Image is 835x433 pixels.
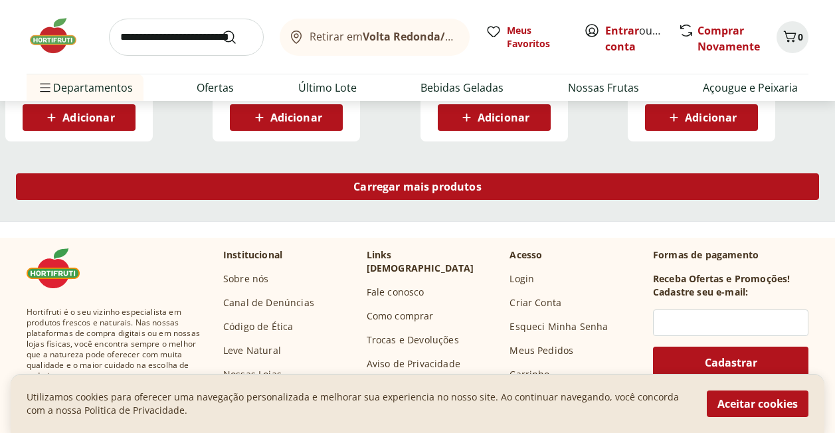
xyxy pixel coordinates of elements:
span: Meus Favoritos [507,24,568,50]
a: Criar conta [605,23,678,54]
span: ou [605,23,664,54]
button: Carrinho [777,21,808,53]
a: Meus Pedidos [510,344,573,357]
a: Leve Natural [223,344,281,357]
button: Submit Search [221,29,253,45]
button: Adicionar [23,104,136,131]
a: Comprar Novamente [697,23,760,54]
p: Formas de pagamento [653,248,808,262]
a: Nossas Lojas [223,368,282,381]
a: Criar Conta [510,296,561,309]
span: 0 [798,31,803,43]
a: Carregar mais produtos [16,173,819,205]
a: Açougue e Peixaria [703,80,798,96]
button: Adicionar [645,104,758,131]
a: Como comprar [367,309,434,323]
a: Login [510,272,534,286]
span: Adicionar [270,112,322,123]
span: Retirar em [310,31,456,43]
a: Fale conosco [367,286,424,299]
a: Nossas Frutas [568,80,639,96]
img: Hortifruti [27,248,93,288]
a: Canal de Denúncias [223,296,314,309]
h3: Receba Ofertas e Promoções! [653,272,790,286]
button: Aceitar cookies [707,390,808,417]
a: Ofertas [197,80,234,96]
p: Utilizamos cookies para oferecer uma navegação personalizada e melhorar sua experiencia no nosso ... [27,390,691,417]
a: Código de Ética [223,320,293,333]
button: Cadastrar [653,347,808,379]
input: search [109,19,264,56]
a: Trocas e Devoluções [367,333,459,347]
a: Bebidas Geladas [420,80,504,96]
span: Adicionar [62,112,114,123]
p: Links [DEMOGRAPHIC_DATA] [367,248,500,275]
span: Adicionar [478,112,529,123]
a: Meus Favoritos [486,24,568,50]
img: Hortifruti [27,16,93,56]
b: Volta Redonda/[GEOGRAPHIC_DATA] [363,29,555,44]
span: Departamentos [37,72,133,104]
p: Acesso [510,248,542,262]
a: Entrar [605,23,639,38]
span: Carregar mais produtos [353,181,482,192]
span: Hortifruti é o seu vizinho especialista em produtos frescos e naturais. Nas nossas plataformas de... [27,307,202,381]
button: Adicionar [438,104,551,131]
span: Adicionar [685,112,737,123]
p: Institucional [223,248,282,262]
a: Último Lote [298,80,357,96]
a: Sobre nós [223,272,268,286]
button: Adicionar [230,104,343,131]
a: Esqueci Minha Senha [510,320,608,333]
a: Carrinho [510,368,549,381]
button: Menu [37,72,53,104]
a: Aviso de Privacidade [367,357,460,371]
h3: Cadastre seu e-mail: [653,286,748,299]
span: Cadastrar [705,357,757,368]
button: Retirar emVolta Redonda/[GEOGRAPHIC_DATA] [280,19,470,56]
